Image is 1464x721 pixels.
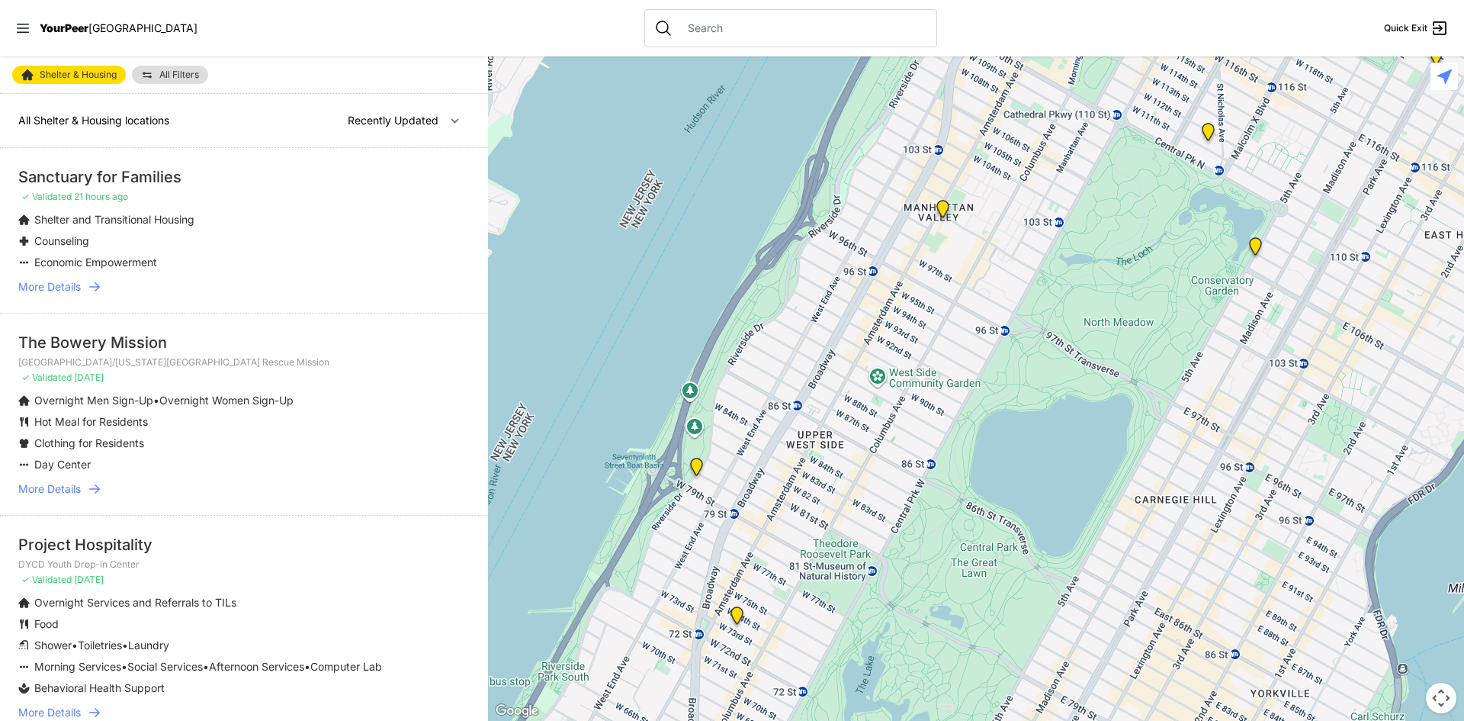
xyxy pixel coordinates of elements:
[304,660,310,673] span: •
[21,191,72,202] span: ✓ Validated
[492,701,542,721] img: Google
[1426,683,1456,713] button: Map camera controls
[34,617,59,630] span: Food
[159,70,199,79] span: All Filters
[127,660,203,673] span: Social Services
[18,534,470,555] div: Project Hospitality
[310,660,382,673] span: Computer Lab
[34,436,144,449] span: Clothing for Residents
[18,558,470,571] p: DYCD Youth Drop-in Center
[492,701,542,721] a: Open this area in Google Maps (opens a new window)
[933,200,952,224] div: Trinity Lutheran Church
[40,24,197,33] a: YourPeer[GEOGRAPHIC_DATA]
[18,481,470,497] a: More Details
[34,681,165,694] span: Behavioral Health Support
[121,660,127,673] span: •
[34,596,236,609] span: Overnight Services and Referrals to TILs
[18,705,81,720] span: More Details
[40,21,88,34] span: YourPeer
[34,394,153,407] span: Overnight Men Sign-Up
[34,213,194,226] span: Shelter and Transitional Housing
[128,639,169,652] span: Laundry
[34,256,157,269] span: Economic Empowerment
[18,332,470,353] div: The Bowery Mission
[12,66,126,84] a: Shelter & Housing
[122,639,128,652] span: •
[153,394,159,407] span: •
[1427,47,1446,72] div: Bailey House, Inc.
[34,660,121,673] span: Morning Services
[687,458,706,482] div: Administrative Office, No Walk-Ins
[18,705,470,720] a: More Details
[74,372,104,383] span: [DATE]
[1199,123,1218,147] div: 820 MRT Residential Chemical Dependence Treatment Program
[18,279,81,295] span: More Details
[78,639,122,652] span: Toiletries
[727,607,746,631] div: Hamilton Senior Center
[34,234,89,247] span: Counseling
[679,21,927,36] input: Search
[18,356,470,369] p: [GEOGRAPHIC_DATA]/[US_STATE][GEOGRAPHIC_DATA] Rescue Mission
[34,415,148,428] span: Hot Meal for Residents
[203,660,209,673] span: •
[88,21,197,34] span: [GEOGRAPHIC_DATA]
[18,166,470,188] div: Sanctuary for Families
[74,191,128,202] span: 21 hours ago
[18,114,169,127] span: All Shelter & Housing locations
[1384,19,1449,37] a: Quick Exit
[74,574,104,585] span: [DATE]
[1384,22,1427,34] span: Quick Exit
[40,70,117,79] span: Shelter & Housing
[21,372,72,383] span: ✓ Validated
[72,639,78,652] span: •
[34,458,91,471] span: Day Center
[159,394,294,407] span: Overnight Women Sign-Up
[21,574,72,585] span: ✓ Validated
[34,639,72,652] span: Shower
[209,660,304,673] span: Afternoon Services
[132,66,208,84] a: All Filters
[18,279,470,295] a: More Details
[18,481,81,497] span: More Details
